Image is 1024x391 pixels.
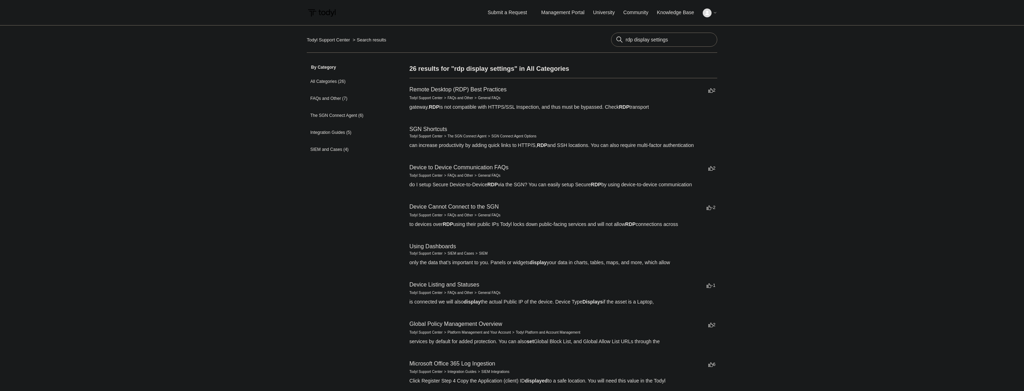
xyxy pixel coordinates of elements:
[409,338,717,345] div: services by default for added protection. You can also Global Block List, and Global Allow List U...
[429,104,439,110] em: RDP
[409,251,443,256] li: Todyl Support Center
[591,182,602,187] em: RDP
[409,134,443,139] li: Todyl Support Center
[342,96,347,101] span: (7)
[409,290,443,295] li: Todyl Support Center
[623,9,656,16] a: Community
[491,134,536,138] a: SGN Connect Agent Options
[527,339,534,344] em: set
[448,251,474,255] a: SIEM and Cases
[409,142,717,149] div: can increase productivity by adding quick links to HTTP/S, and SSH locations. You can also requir...
[409,64,717,74] h1: 26 results for "rdp display settings" in All Categories
[409,174,443,177] a: Todyl Support Center
[409,259,717,266] div: only the data that’s important to you. Panels or widgets your data in charts, tables, maps, and m...
[448,134,487,138] a: The SGN Connect Agent
[307,64,389,70] h3: By Category
[481,7,534,18] a: Submit a Request
[409,369,443,374] li: Todyl Support Center
[443,173,473,178] li: FAQs and Other
[409,243,456,249] a: Using Dashboards
[481,370,509,374] a: SIEM Integrations
[448,96,473,100] a: FAQs and Other
[338,79,345,84] span: (26)
[409,370,443,374] a: Todyl Support Center
[516,330,580,334] a: Todyl Platform and Account Management
[409,204,499,210] a: Device Cannot Connect to the SGN
[473,212,500,218] li: General FAQs
[443,134,487,139] li: The SGN Connect Agent
[511,330,580,335] li: Todyl Platform and Account Management
[477,369,510,374] li: SIEM Integrations
[708,322,715,327] span: 2
[409,134,443,138] a: Todyl Support Center
[708,165,715,171] span: 2
[409,95,443,101] li: Todyl Support Center
[582,299,603,305] em: Displays
[346,130,351,135] span: (5)
[443,330,511,335] li: Platform Management and Your Account
[409,213,443,217] a: Todyl Support Center
[478,213,500,217] a: General FAQs
[409,103,717,111] div: gateway. is not compatible with HTTPS/SSL Inspection, and thus must be bypassed. Check transport
[473,95,500,101] li: General FAQs
[409,361,495,367] a: Microsoft Office 365 Log Ingestion
[537,142,547,148] em: RDP
[478,96,500,100] a: General FAQs
[409,251,443,255] a: Todyl Support Center
[409,126,447,132] a: SGN Shortcuts
[310,130,345,135] span: Integration Guides
[307,109,389,122] a: The SGN Connect Agent (6)
[473,173,500,178] li: General FAQs
[409,377,717,385] div: Click Register Step 4 Copy the Application (client) ID to a safe location. You will need this val...
[478,291,500,295] a: General FAQs
[409,86,507,92] a: Remote Desktop (RDP) Best Practices
[448,291,473,295] a: FAQs and Other
[530,260,547,265] em: display
[310,147,342,152] span: SIEM and Cases
[448,330,511,334] a: Platform Management and Your Account
[707,283,715,288] span: -1
[657,9,701,16] a: Knowledge Base
[525,378,548,384] em: displayed
[409,221,717,228] div: to devices over using their public IPs Todyl locks down public-facing services and will not allow...
[358,113,363,118] span: (6)
[541,9,592,16] a: Management Portal
[343,147,349,152] span: (4)
[443,290,473,295] li: FAQs and Other
[448,370,477,374] a: Integration Guides
[409,282,479,288] a: Device Listing and Statuses
[448,213,473,217] a: FAQs and Other
[409,164,508,170] a: Device to Device Communication FAQs
[307,92,389,105] a: FAQs and Other (7)
[478,174,500,177] a: General FAQs
[443,212,473,218] li: FAQs and Other
[307,6,337,19] img: Todyl Support Center Help Center home page
[409,212,443,218] li: Todyl Support Center
[708,362,715,367] span: 6
[409,330,443,334] a: Todyl Support Center
[479,251,488,255] a: SIEM
[487,182,498,187] em: RDP
[625,221,636,227] em: RDP
[708,87,715,93] span: 2
[307,143,389,156] a: SIEM and Cases (4)
[307,75,389,88] a: All Categories (26)
[707,205,715,210] span: -2
[487,134,536,139] li: SGN Connect Agent Options
[474,251,488,256] li: SIEM
[443,251,474,256] li: SIEM and Cases
[593,9,622,16] a: University
[409,330,443,335] li: Todyl Support Center
[307,37,351,42] li: Todyl Support Center
[307,37,350,42] a: Todyl Support Center
[448,174,473,177] a: FAQs and Other
[409,96,443,100] a: Todyl Support Center
[351,37,386,42] li: Search results
[409,321,502,327] a: Global Policy Management Overview
[619,104,629,110] em: RDP
[443,221,453,227] em: RDP
[307,126,389,139] a: Integration Guides (5)
[611,33,717,47] input: Search
[409,298,717,306] div: is connected we will also the actual Public IP of the device. Device Type if the asset is a Laptop,
[473,290,500,295] li: General FAQs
